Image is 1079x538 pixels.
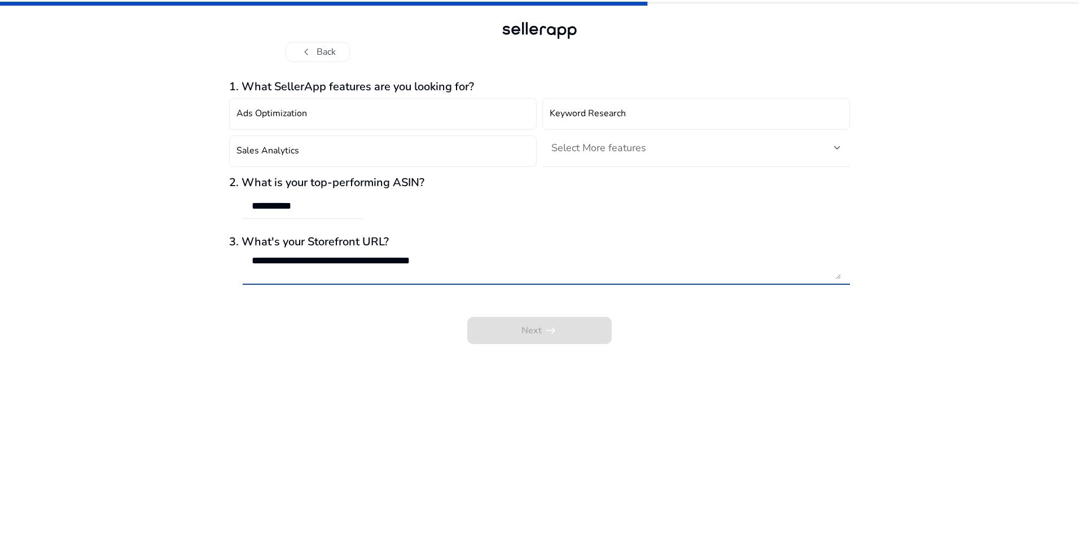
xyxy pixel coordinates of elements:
h3: 3. What's your Storefront URL? [229,235,850,249]
span: chevron_left [300,45,313,59]
button: Sales Analytics [229,135,537,167]
button: Keyword Research [542,98,850,130]
h4: Ads Optimization [236,108,307,119]
h3: 1. What SellerApp features are you looking for? [229,80,850,94]
button: chevron_leftBack [286,42,350,62]
button: Ads Optimization [229,98,537,130]
h4: Sales Analytics [236,145,299,156]
h3: 2. What is your top-performing ASIN? [229,176,850,189]
span: Select More features [551,141,646,155]
h4: Keyword Research [550,108,626,119]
